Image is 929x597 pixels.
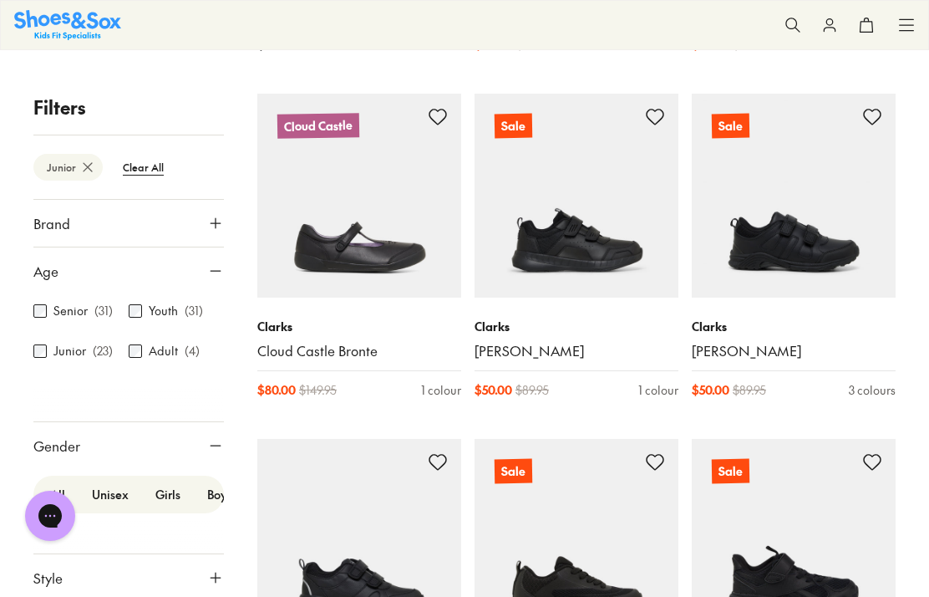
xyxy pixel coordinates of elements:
[33,247,224,294] button: Age
[277,113,359,139] p: Cloud Castle
[53,343,86,360] label: Junior
[14,10,121,39] img: SNS_Logo_Responsive.svg
[421,381,461,399] div: 1 colour
[475,318,678,335] p: Clarks
[712,114,749,139] p: Sale
[33,261,58,281] span: Age
[475,342,678,360] a: [PERSON_NAME]
[692,318,896,335] p: Clarks
[33,213,70,233] span: Brand
[475,94,678,298] a: Sale
[849,381,896,399] div: 3 colours
[33,436,80,456] span: Gender
[692,94,896,298] a: Sale
[14,10,121,39] a: Shoes & Sox
[149,303,178,320] label: Youth
[33,200,224,247] button: Brand
[17,485,84,547] iframe: Gorgias live chat messenger
[33,422,224,469] button: Gender
[692,381,729,399] span: $ 50.00
[712,459,749,484] p: Sale
[257,342,461,360] a: Cloud Castle Bronte
[638,381,678,399] div: 1 colour
[495,114,532,139] p: Sale
[194,479,246,510] label: Boys
[53,303,88,320] label: Senior
[733,381,766,399] span: $ 89.95
[37,479,79,510] label: All
[142,479,194,510] label: Girls
[692,342,896,360] a: [PERSON_NAME]
[94,303,113,320] p: ( 31 )
[257,381,296,399] span: $ 80.00
[495,459,532,484] p: Sale
[299,381,337,399] span: $ 149.95
[475,381,512,399] span: $ 50.00
[257,94,461,298] a: Cloud Castle
[33,154,103,181] btn: Junior
[515,381,549,399] span: $ 89.95
[257,318,461,335] p: Clarks
[149,343,178,360] label: Adult
[93,343,113,360] p: ( 23 )
[79,479,142,510] label: Unisex
[109,152,177,182] btn: Clear All
[33,568,63,588] span: Style
[185,303,203,320] p: ( 31 )
[33,94,224,121] p: Filters
[185,343,200,360] p: ( 4 )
